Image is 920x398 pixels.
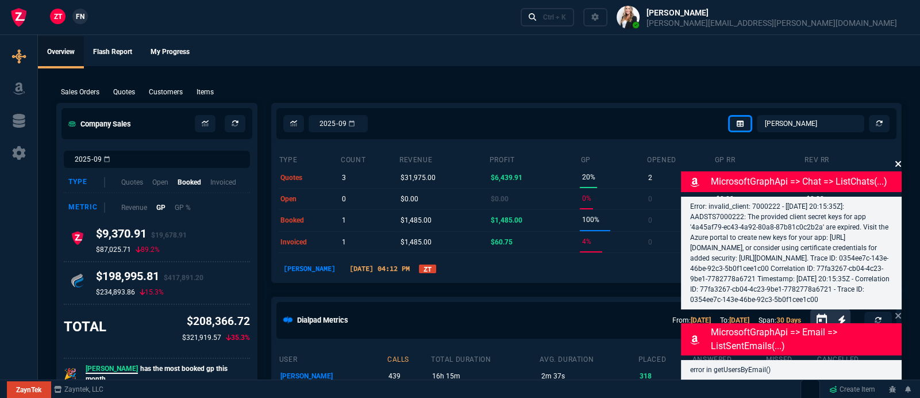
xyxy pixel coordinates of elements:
p: [DATE] 04:12 PM [345,263,414,274]
p: $1,485.00 [401,234,432,250]
p: $0.00 [491,191,509,207]
p: $60.75 [491,234,513,250]
p: 1 [342,212,346,228]
th: type [279,151,340,167]
a: Overview [38,36,84,68]
th: Profit [489,151,580,167]
a: msbcCompanyName [51,384,107,395]
p: $31,975.00 [401,170,436,186]
th: count [340,151,399,167]
p: $1,485.00 [401,212,432,228]
h4: $198,995.81 [96,269,203,288]
th: placed [638,350,692,366]
p: 20% [582,169,595,185]
p: 318 [640,368,690,384]
p: $234,893.86 [96,288,135,297]
th: opened [646,151,714,167]
p: [PERSON_NAME] [280,368,385,384]
p: GP % [175,202,191,213]
p: MicrosoftGraphApi => chat => listChats(...) [711,175,899,189]
th: Rev RR [804,151,894,167]
p: 2m 37s [541,368,636,384]
p: $208,366.72 [182,313,250,330]
h3: TOTAL [64,318,106,335]
p: Sales Orders [61,87,99,97]
th: avg. duration [539,350,637,366]
p: 15.3% [140,288,164,297]
p: 0% [582,190,591,206]
p: 0 [342,191,346,207]
a: Create Item [825,381,880,398]
div: Ctrl + K [543,13,566,22]
p: $87,025.71 [96,245,131,254]
p: Open [152,177,168,187]
p: 100% [582,212,599,228]
th: GP RR [714,151,804,167]
th: revenue [399,151,489,167]
p: 1 [342,234,346,250]
span: ZT [54,12,62,22]
p: Quotes [121,177,143,187]
p: Revenue [121,202,147,213]
p: 3 [342,170,346,186]
p: Booked [178,177,201,187]
p: has the most booked gp this month. [86,363,250,384]
p: 439 [388,368,429,384]
a: My Progress [141,36,199,68]
p: Invoiced [210,177,236,187]
p: Quotes [113,87,135,97]
div: Metric [68,202,105,213]
span: FN [76,12,84,22]
p: $1,485.00 [491,212,522,228]
p: 2 [648,170,652,186]
p: 🎉 [64,366,76,382]
th: total duration [430,350,539,366]
p: $6,439.91 [491,170,522,186]
p: From: [672,315,711,326]
td: quotes [279,167,340,188]
p: 0 [648,191,652,207]
td: invoiced [279,231,340,252]
p: 16h 15m [432,368,537,384]
span: $417,891.20 [164,274,203,282]
p: Customers [149,87,183,97]
th: GP [580,151,646,167]
p: MicrosoftGraphApi => email => listSentEmails(...) [711,326,899,353]
h4: $9,370.91 [96,227,187,245]
span: $19,678.91 [151,231,187,239]
h5: Company Sales [68,118,131,129]
p: [PERSON_NAME] [279,263,340,274]
div: Type [68,177,105,187]
p: 89.2% [136,245,160,254]
p: Items [197,87,214,97]
td: open [279,188,340,209]
p: GP [156,202,165,213]
p: $321,919.57 [182,332,221,343]
p: 35.3% [226,332,250,343]
th: user [279,350,387,366]
h5: Dialpad Metrics [297,315,348,326]
span: [PERSON_NAME] [86,365,138,374]
th: calls [387,350,430,366]
td: booked [279,210,340,231]
a: ZT [419,265,436,273]
p: 0 [648,212,652,228]
p: $0.00 [401,191,418,207]
p: 4% [582,234,591,250]
p: error in getUsersByEmail() [690,365,892,375]
a: Flash Report [84,36,141,68]
p: 0 [648,234,652,250]
p: Error: invalid_client: 7000222 - [[DATE] 20:15:35Z]: AADSTS7000222: The provided client secret ke... [690,201,892,305]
